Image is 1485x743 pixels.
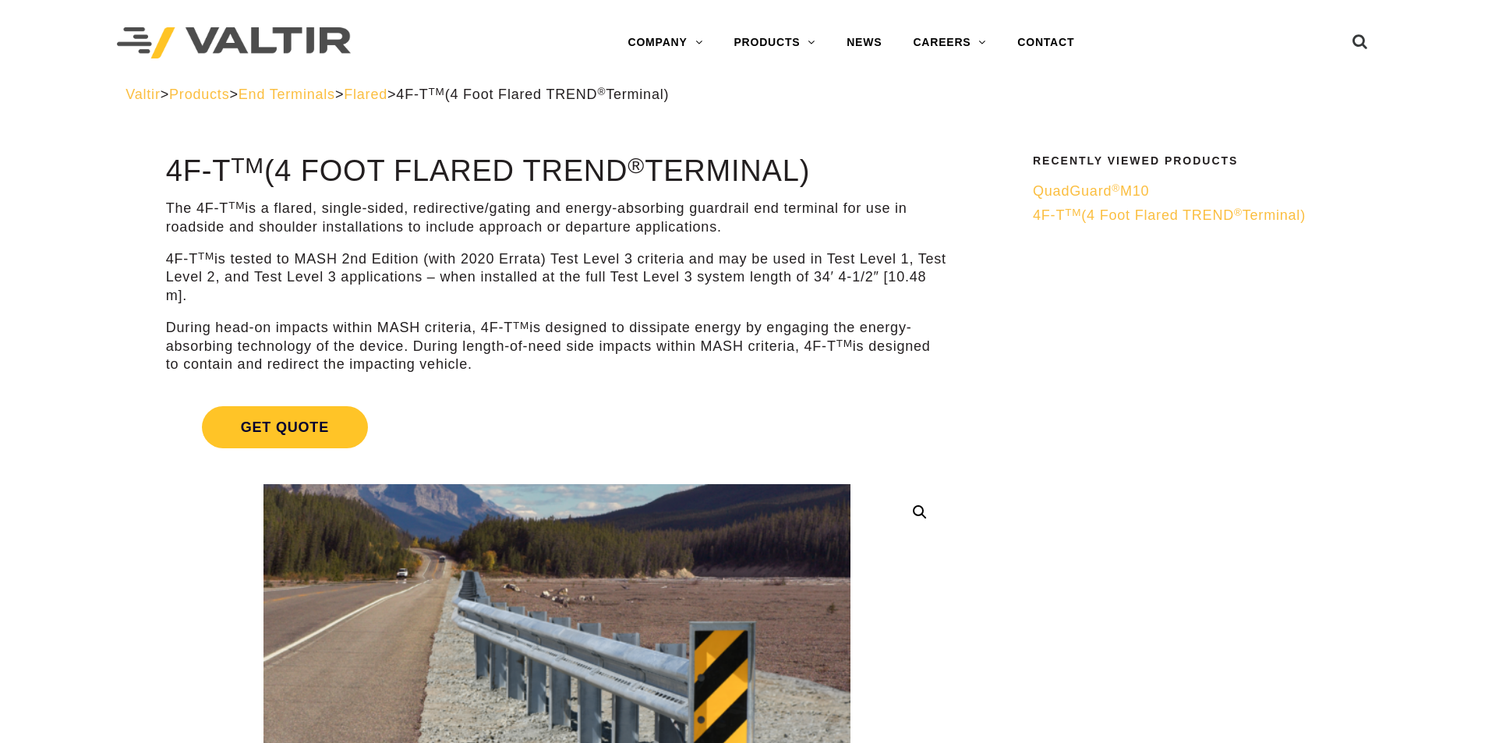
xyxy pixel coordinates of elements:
[344,87,387,102] a: Flared
[166,387,948,467] a: Get Quote
[1033,182,1349,200] a: QuadGuard®M10
[166,250,948,305] p: 4F-T is tested to MASH 2nd Edition (with 2020 Errata) Test Level 3 criteria and may be used in Te...
[166,155,948,188] h1: 4F-T (4 Foot Flared TREND Terminal)
[126,86,1359,104] div: > > > >
[169,87,229,102] a: Products
[836,338,853,349] sup: TM
[228,200,245,211] sup: TM
[239,87,335,102] a: End Terminals
[166,319,948,373] p: During head-on impacts within MASH criteria, 4F-T is designed to dissipate energy by engaging the...
[628,153,645,178] sup: ®
[513,320,529,331] sup: TM
[1033,207,1349,225] a: 4F-TTM(4 Foot Flared TREND®Terminal)
[396,87,669,102] span: 4F-T (4 Foot Flared TREND Terminal)
[831,27,897,58] a: NEWS
[597,86,606,97] sup: ®
[198,250,214,262] sup: TM
[1112,182,1120,194] sup: ®
[1065,207,1081,218] sup: TM
[1234,207,1243,218] sup: ®
[612,27,718,58] a: COMPANY
[202,406,368,448] span: Get Quote
[1033,183,1149,199] span: QuadGuard M10
[231,153,264,178] sup: TM
[117,27,351,59] img: Valtir
[126,87,160,102] a: Valtir
[718,27,831,58] a: PRODUCTS
[1033,207,1306,223] span: 4F-T (4 Foot Flared TREND Terminal)
[1033,155,1349,167] h2: Recently Viewed Products
[429,86,445,97] sup: TM
[1002,27,1090,58] a: CONTACT
[166,200,948,236] p: The 4F-T is a flared, single-sided, redirective/gating and energy-absorbing guardrail end termina...
[897,27,1002,58] a: CAREERS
